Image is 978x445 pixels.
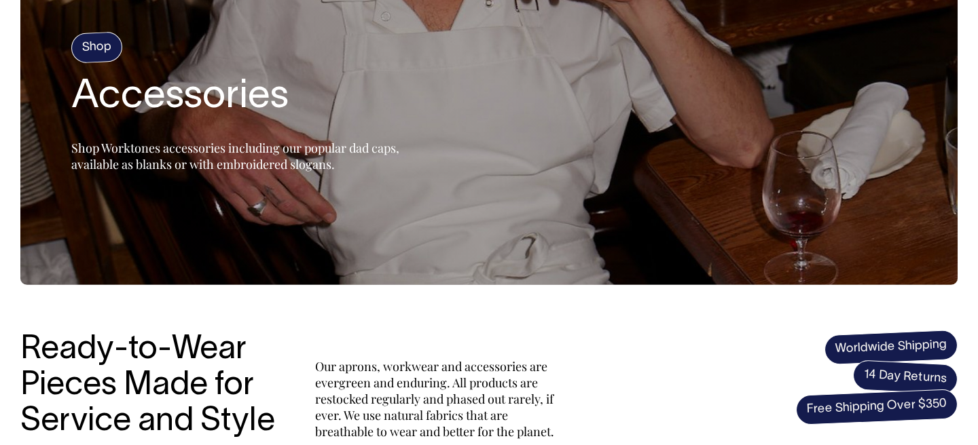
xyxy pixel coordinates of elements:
[71,140,399,172] span: Shop Worktones accessories including our popular dad caps, available as blanks or with embroidere...
[852,360,958,395] span: 14 Day Returns
[71,76,411,119] h2: Accessories
[71,32,123,64] h4: Shop
[20,332,285,440] h3: Ready-to-Wear Pieces Made for Service and Style
[795,389,958,425] span: Free Shipping Over $350
[824,330,958,365] span: Worldwide Shipping
[315,358,560,440] p: Our aprons, workwear and accessories are evergreen and enduring. All products are restocked regul...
